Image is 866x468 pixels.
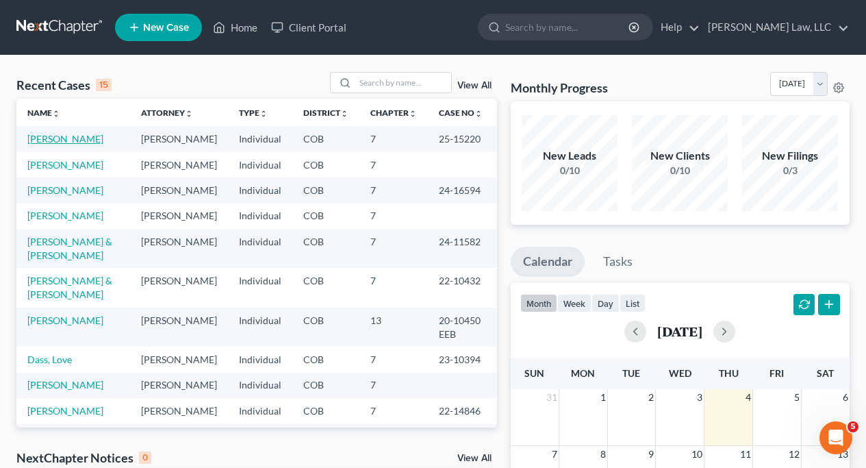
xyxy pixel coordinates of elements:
[557,294,591,312] button: week
[428,126,497,151] td: 25-15220
[669,367,691,379] span: Wed
[505,14,631,40] input: Search by name...
[696,389,704,406] span: 3
[228,268,292,307] td: Individual
[27,184,103,196] a: [PERSON_NAME]
[130,229,228,268] td: [PERSON_NAME]
[340,110,348,118] i: unfold_more
[654,15,700,40] a: Help
[359,177,428,203] td: 7
[27,315,103,326] a: [PERSON_NAME]
[130,424,228,449] td: [PERSON_NAME]
[52,110,60,118] i: unfold_more
[292,308,359,347] td: COB
[428,268,497,307] td: 22-10432
[130,308,228,347] td: [PERSON_NAME]
[409,110,417,118] i: unfold_more
[228,177,292,203] td: Individual
[359,229,428,268] td: 7
[647,446,655,463] span: 9
[524,367,544,379] span: Sun
[571,367,595,379] span: Mon
[130,177,228,203] td: [PERSON_NAME]
[228,424,292,449] td: Individual
[16,449,151,466] div: NextChapter Notices
[620,294,646,312] button: list
[744,389,752,406] span: 4
[16,77,112,93] div: Recent Cases
[228,152,292,177] td: Individual
[439,108,483,118] a: Case Nounfold_more
[292,152,359,177] td: COB
[428,229,497,268] td: 24-11582
[130,268,228,307] td: [PERSON_NAME]
[228,347,292,372] td: Individual
[793,389,801,406] span: 5
[819,421,852,454] iframe: Intercom live chat
[130,373,228,398] td: [PERSON_NAME]
[545,389,559,406] span: 31
[841,389,850,406] span: 6
[359,424,428,449] td: 7
[27,379,103,391] a: [PERSON_NAME]
[292,204,359,229] td: COB
[130,126,228,151] td: [PERSON_NAME]
[474,110,483,118] i: unfold_more
[259,110,268,118] i: unfold_more
[632,164,728,177] div: 0/10
[292,126,359,151] td: COB
[591,247,645,277] a: Tasks
[428,347,497,372] td: 23-10394
[130,347,228,372] td: [PERSON_NAME]
[428,398,497,423] td: 22-14846
[359,204,428,229] td: 7
[787,446,801,463] span: 12
[817,367,834,379] span: Sat
[228,204,292,229] td: Individual
[359,308,428,347] td: 13
[292,347,359,372] td: COB
[359,268,428,307] td: 7
[739,446,752,463] span: 11
[632,148,728,164] div: New Clients
[848,421,858,432] span: 5
[143,23,189,33] span: New Case
[27,275,112,300] a: [PERSON_NAME] & [PERSON_NAME]
[141,108,193,118] a: Attorneyunfold_more
[130,398,228,423] td: [PERSON_NAME]
[292,373,359,398] td: COB
[428,424,497,449] td: 22-14820
[359,152,428,177] td: 7
[292,398,359,423] td: COB
[264,15,353,40] a: Client Portal
[550,446,559,463] span: 7
[647,389,655,406] span: 2
[657,324,702,338] h2: [DATE]
[206,15,264,40] a: Home
[370,108,417,118] a: Chapterunfold_more
[228,229,292,268] td: Individual
[599,446,607,463] span: 8
[228,398,292,423] td: Individual
[292,424,359,449] td: COB
[303,108,348,118] a: Districtunfold_more
[355,73,451,93] input: Search by name...
[359,347,428,372] td: 7
[228,373,292,398] td: Individual
[511,79,608,96] h3: Monthly Progress
[27,159,103,171] a: [PERSON_NAME]
[428,308,497,347] td: 20-10450 EEB
[292,268,359,307] td: COB
[27,354,72,365] a: Dass, Love
[690,446,704,463] span: 10
[359,398,428,423] td: 7
[522,148,617,164] div: New Leads
[359,126,428,151] td: 7
[292,229,359,268] td: COB
[457,81,492,90] a: View All
[292,177,359,203] td: COB
[27,108,60,118] a: Nameunfold_more
[511,247,585,277] a: Calendar
[27,210,103,221] a: [PERSON_NAME]
[228,126,292,151] td: Individual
